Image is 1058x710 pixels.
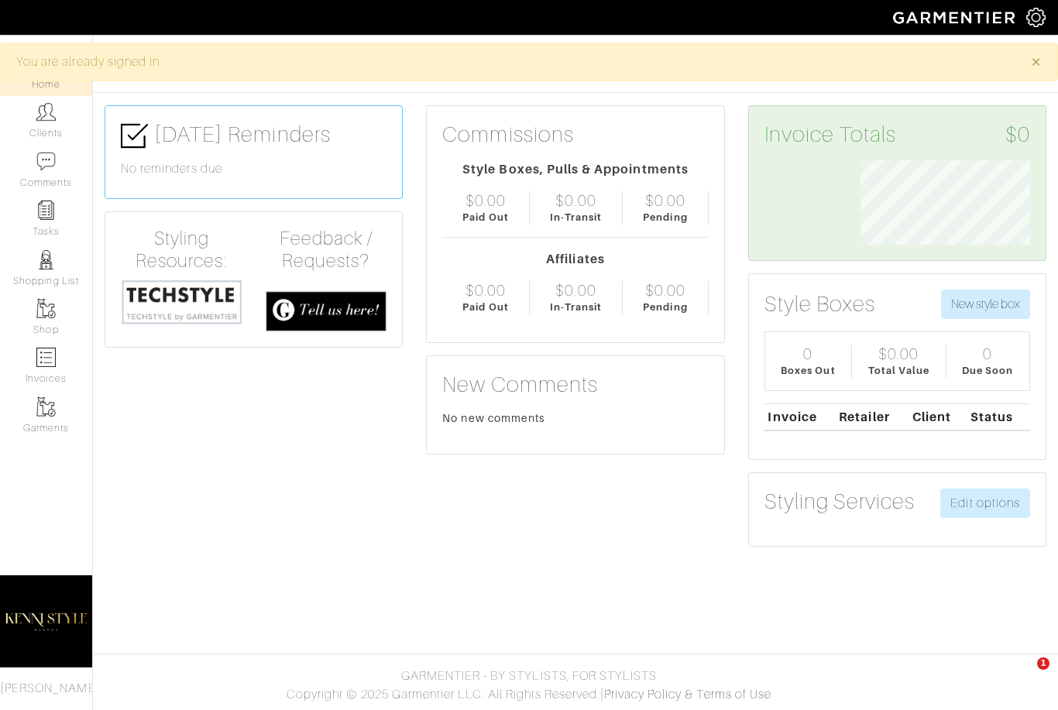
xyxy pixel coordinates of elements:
iframe: Intercom live chat [1005,657,1043,695]
img: gear-icon-white-bd11855cb880d31180b6d7d6211b90ccbf57a29d726f0c71d8c61bd08dd39cc2.png [1026,8,1046,27]
span: $0 [1005,122,1030,148]
span: Copyright © 2025 Garmentier LLC. All Rights Reserved. [287,688,600,701]
img: reminder-icon-8004d30b9f0a5d33ae49ab947aed9ed385cf756f9e5892f1edd6e32f2345188e.png [36,201,56,220]
div: $0.00 [555,191,596,210]
h3: New Comments [442,372,708,398]
div: 0 [983,345,992,363]
img: garments-icon-b7da505a4dc4fd61783c78ac3ca0ef83fa9d6f193b1c9dc38574b1d14d53ca28.png [36,299,56,318]
div: Paid Out [462,210,508,225]
div: Boxes Out [781,363,835,378]
img: garments-icon-b7da505a4dc4fd61783c78ac3ca0ef83fa9d6f193b1c9dc38574b1d14d53ca28.png [36,397,56,417]
th: Status [967,403,1030,430]
div: You are already signed in. [16,53,1008,71]
div: $0.00 [645,281,685,300]
img: clients-icon-6bae9207a08558b7cb47a8932f037763ab4055f8c8b6bfacd5dc20c3e0201464.png [36,102,56,122]
a: Edit options [940,489,1030,518]
div: Pending [643,300,687,314]
div: Pending [643,210,687,225]
div: In-Transit [550,210,603,225]
div: $0.00 [465,191,506,210]
div: $0.00 [878,345,919,363]
th: Invoice [764,403,836,430]
img: garmentier-logo-header-white-b43fb05a5012e4ada735d5af1a66efaba907eab6374d6393d1fbf88cb4ef424d.png [885,4,1026,31]
h3: Styling Services [764,489,915,515]
span: 1 [1037,657,1049,670]
div: Paid Out [462,300,508,314]
button: New style box [941,290,1030,319]
h3: Invoice Totals [764,122,1030,148]
div: $0.00 [555,281,596,300]
div: In-Transit [550,300,603,314]
h4: Feedback / Requests? [266,228,387,273]
img: comment-icon-a0a6a9ef722e966f86d9cbdc48e553b5cf19dbc54f86b18d962a5391bc8f6eb6.png [36,152,56,171]
h3: Commissions [442,122,574,148]
img: stylists-icon-eb353228a002819b7ec25b43dbf5f0378dd9e0616d9560372ff212230b889e62.png [36,250,56,269]
div: $0.00 [645,191,685,210]
div: Total Value [868,363,930,378]
img: techstyle-93310999766a10050dc78ceb7f971a75838126fd19372ce40ba20cdf6a89b94b.png [121,279,242,325]
a: Privacy Policy & Terms of Use [604,688,771,701]
img: feedback_requests-3821251ac2bd56c73c230f3229a5b25d6eb027adea667894f41107c140538ee0.png [266,291,387,331]
th: Retailer [835,403,908,430]
div: 0 [803,345,812,363]
div: Style Boxes, Pulls & Appointments [442,160,708,179]
div: Due Soon [962,363,1013,378]
h6: No reminders due [121,162,386,177]
div: $0.00 [465,281,506,300]
div: No new comments [442,410,708,426]
h4: Styling Resources: [121,228,242,273]
img: orders-icon-0abe47150d42831381b5fb84f609e132dff9fe21cb692f30cb5eec754e2cba89.png [36,348,56,367]
span: × [1030,51,1042,72]
div: Affiliates [442,250,708,269]
h3: Style Boxes [764,291,876,317]
h3: [DATE] Reminders [121,122,386,149]
img: check-box-icon-36a4915ff3ba2bd8f6e4f29bc755bb66becd62c870f447fc0dd1365fcfddab58.png [121,122,148,149]
th: Client [909,403,967,430]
